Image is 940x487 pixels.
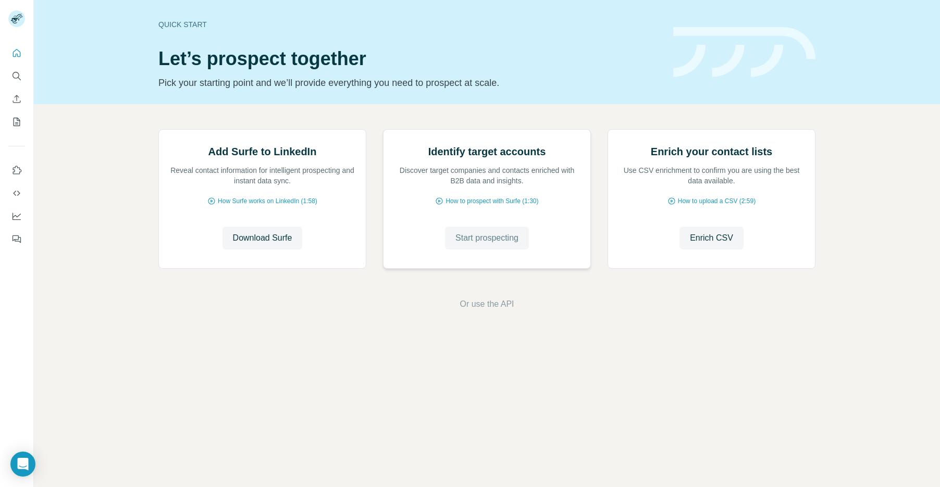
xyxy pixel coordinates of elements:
[8,184,25,203] button: Use Surfe API
[679,227,744,249] button: Enrich CSV
[8,207,25,226] button: Dashboard
[169,165,355,186] p: Reveal contact information for intelligent prospecting and instant data sync.
[690,232,733,244] span: Enrich CSV
[8,90,25,108] button: Enrich CSV
[8,67,25,85] button: Search
[233,232,292,244] span: Download Surfe
[428,144,546,159] h2: Identify target accounts
[460,298,514,310] button: Or use the API
[394,165,580,186] p: Discover target companies and contacts enriched with B2B data and insights.
[10,452,35,477] div: Open Intercom Messenger
[445,227,529,249] button: Start prospecting
[651,144,772,159] h2: Enrich your contact lists
[678,196,756,206] span: How to upload a CSV (2:59)
[8,230,25,248] button: Feedback
[8,161,25,180] button: Use Surfe on LinkedIn
[218,196,317,206] span: How Surfe works on LinkedIn (1:58)
[455,232,518,244] span: Start prospecting
[673,27,815,78] img: banner
[158,19,661,30] div: Quick start
[158,76,661,90] p: Pick your starting point and we’ll provide everything you need to prospect at scale.
[8,113,25,131] button: My lists
[222,227,303,249] button: Download Surfe
[158,48,661,69] h1: Let’s prospect together
[446,196,538,206] span: How to prospect with Surfe (1:30)
[8,44,25,63] button: Quick start
[619,165,805,186] p: Use CSV enrichment to confirm you are using the best data available.
[208,144,317,159] h2: Add Surfe to LinkedIn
